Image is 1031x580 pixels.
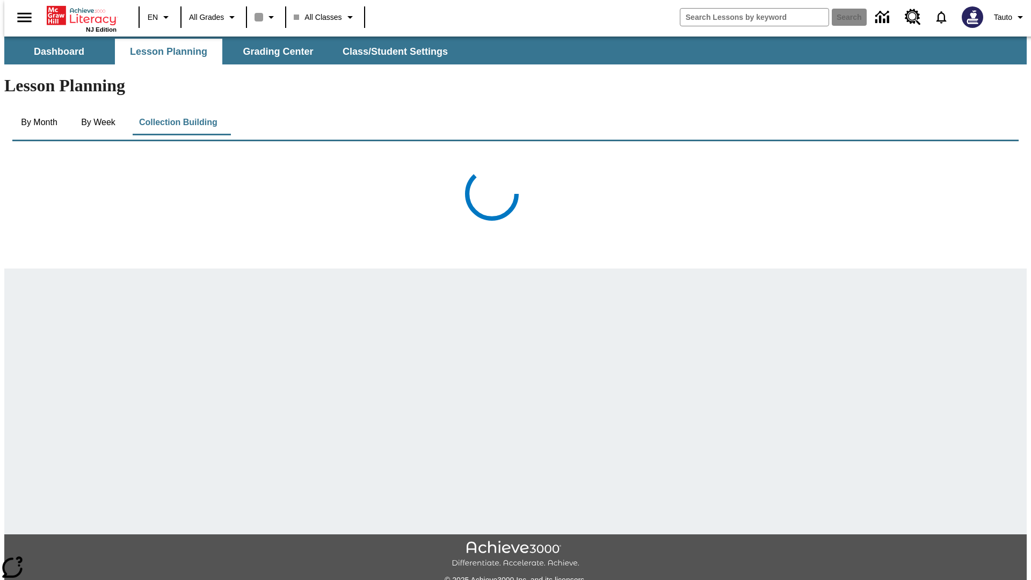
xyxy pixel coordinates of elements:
[962,6,983,28] img: Avatar
[115,39,222,64] button: Lesson Planning
[927,3,955,31] a: Notifications
[680,9,829,26] input: search field
[34,46,84,58] span: Dashboard
[189,12,224,23] span: All Grades
[9,2,40,33] button: Open side menu
[994,12,1012,23] span: Tauto
[334,39,456,64] button: Class/Student Settings
[47,5,117,26] a: Home
[452,541,579,568] img: Achieve3000 Differentiate Accelerate Achieve
[4,76,1027,96] h1: Lesson Planning
[130,110,226,135] button: Collection Building
[289,8,360,27] button: Class: All Classes, Select your class
[71,110,125,135] button: By Week
[4,39,458,64] div: SubNavbar
[130,46,207,58] span: Lesson Planning
[990,8,1031,27] button: Profile/Settings
[898,3,927,32] a: Resource Center, Will open in new tab
[243,46,313,58] span: Grading Center
[955,3,990,31] button: Select a new avatar
[869,3,898,32] a: Data Center
[294,12,342,23] span: All Classes
[86,26,117,33] span: NJ Edition
[343,46,448,58] span: Class/Student Settings
[148,12,158,23] span: EN
[4,37,1027,64] div: SubNavbar
[185,8,243,27] button: Grade: All Grades, Select a grade
[5,39,113,64] button: Dashboard
[47,4,117,33] div: Home
[143,8,177,27] button: Language: EN, Select a language
[224,39,332,64] button: Grading Center
[12,110,66,135] button: By Month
